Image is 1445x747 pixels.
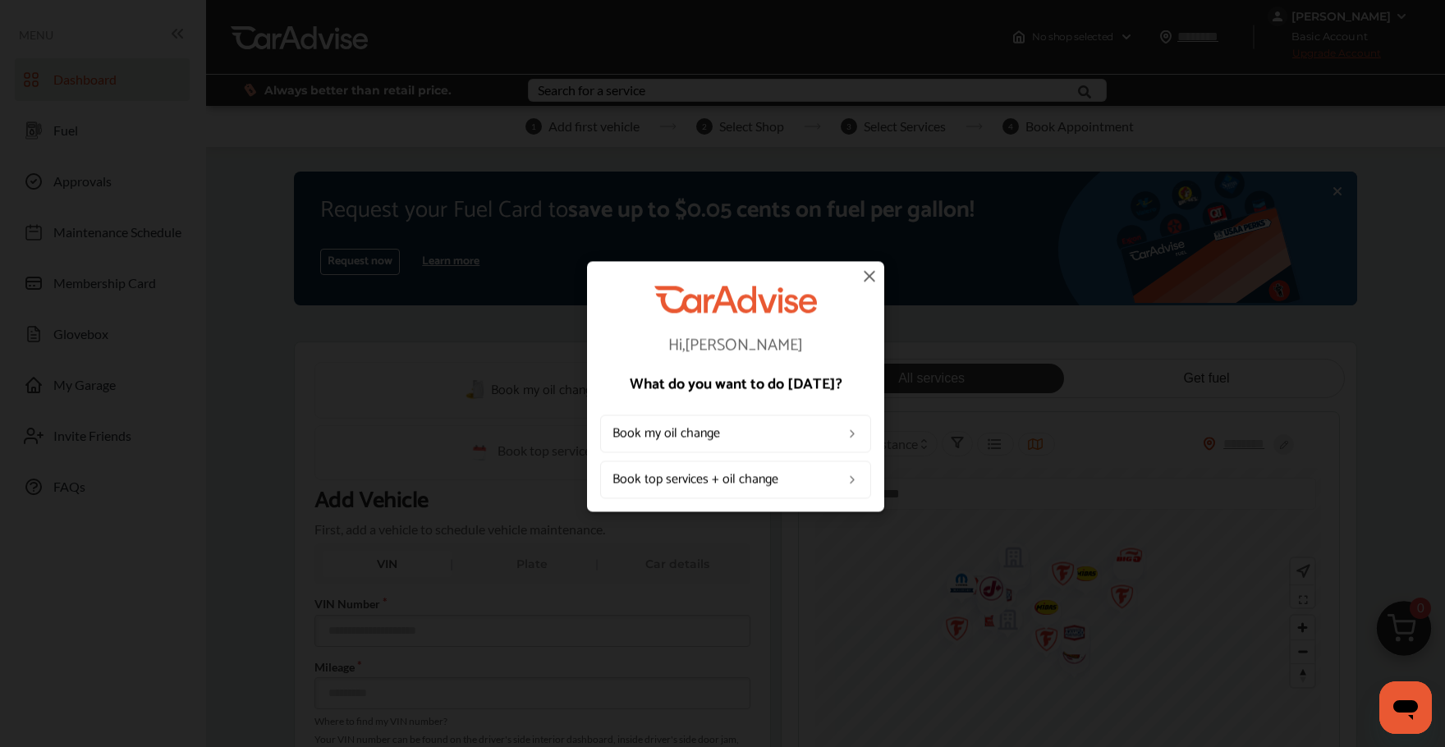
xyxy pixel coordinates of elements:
img: CarAdvise Logo [654,286,817,313]
a: Book my oil change [600,415,871,453]
iframe: Button to launch messaging window [1379,681,1432,734]
img: close-icon.a004319c.svg [860,266,879,286]
p: What do you want to do [DATE]? [600,378,871,392]
img: left_arrow_icon.0f472efe.svg [846,428,859,441]
a: Book top services + oil change [600,461,871,499]
img: left_arrow_icon.0f472efe.svg [846,474,859,487]
p: Hi, [PERSON_NAME] [600,338,871,355]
